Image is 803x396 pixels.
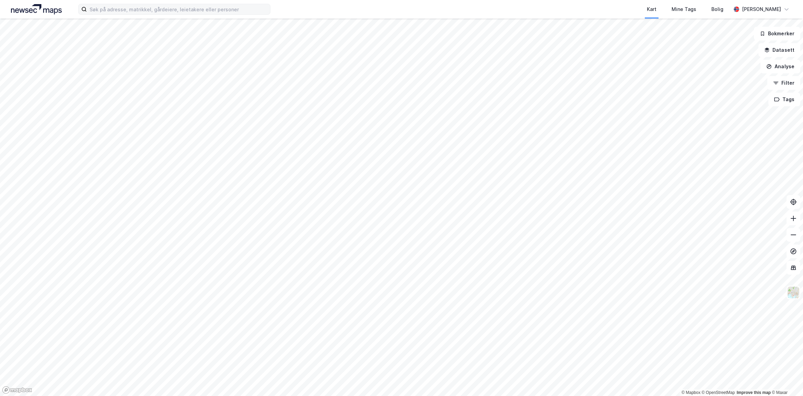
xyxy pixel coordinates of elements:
button: Analyse [760,60,800,73]
img: Z [787,286,800,299]
div: [PERSON_NAME] [742,5,781,13]
input: Søk på adresse, matrikkel, gårdeiere, leietakere eller personer [87,4,270,14]
button: Datasett [758,43,800,57]
div: Mine Tags [672,5,696,13]
a: Mapbox homepage [2,386,32,394]
img: logo.a4113a55bc3d86da70a041830d287a7e.svg [11,4,62,14]
a: OpenStreetMap [702,390,735,395]
div: Bolig [711,5,723,13]
a: Improve this map [737,390,771,395]
button: Bokmerker [754,27,800,40]
button: Tags [768,93,800,106]
iframe: Chat Widget [769,363,803,396]
a: Mapbox [682,390,700,395]
div: Kontrollprogram for chat [769,363,803,396]
button: Filter [767,76,800,90]
div: Kart [647,5,656,13]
